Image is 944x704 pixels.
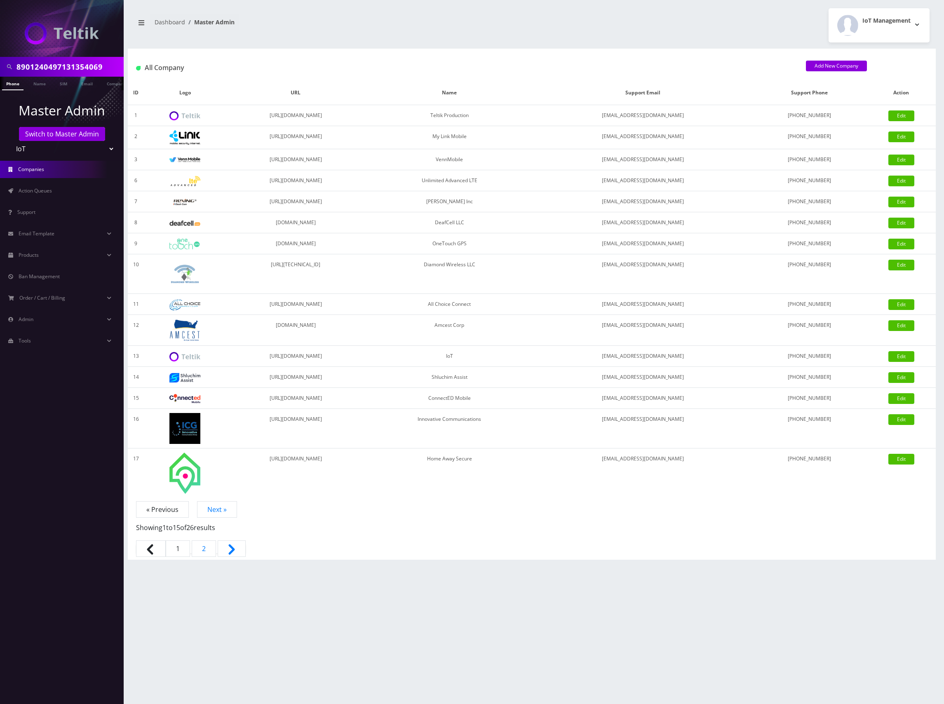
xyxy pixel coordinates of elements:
[16,59,122,75] input: Search in Company
[25,22,99,45] img: IoT
[365,367,534,388] td: Shluchim Assist
[169,239,200,249] img: OneTouch GPS
[29,77,50,89] a: Name
[226,315,365,346] td: [DOMAIN_NAME]
[752,367,867,388] td: [PHONE_NUMBER]
[103,77,130,89] a: Company
[534,315,752,346] td: [EMAIL_ADDRESS][DOMAIN_NAME]
[226,191,365,212] td: [URL][DOMAIN_NAME]
[752,170,867,191] td: [PHONE_NUMBER]
[752,149,867,170] td: [PHONE_NUMBER]
[806,61,867,71] a: Add New Company
[226,254,365,294] td: [URL][TECHNICAL_ID]
[752,233,867,254] td: [PHONE_NUMBER]
[128,81,144,105] th: ID
[169,413,200,444] img: Innovative Communications
[169,198,200,206] img: Rexing Inc
[365,409,534,448] td: Innovative Communications
[888,239,914,249] a: Edit
[534,81,752,105] th: Support Email
[752,191,867,212] td: [PHONE_NUMBER]
[218,540,246,557] a: Next &raquo;
[752,388,867,409] td: [PHONE_NUMBER]
[862,17,911,24] h2: IoT Management
[186,523,194,532] span: 26
[128,367,144,388] td: 14
[365,149,534,170] td: VennMobile
[128,126,144,149] td: 2
[365,315,534,346] td: Amcest Corp
[888,454,914,465] a: Edit
[128,294,144,315] td: 11
[365,191,534,212] td: [PERSON_NAME] Inc
[365,294,534,315] td: All Choice Connect
[888,372,914,383] a: Edit
[534,170,752,191] td: [EMAIL_ADDRESS][DOMAIN_NAME]
[19,230,54,237] span: Email Template
[136,501,189,518] span: « Previous
[888,351,914,362] a: Edit
[169,176,200,186] img: Unlimited Advanced LTE
[534,233,752,254] td: [EMAIL_ADDRESS][DOMAIN_NAME]
[185,18,235,26] li: Master Admin
[169,299,200,310] img: All Choice Connect
[128,346,144,367] td: 13
[128,388,144,409] td: 15
[888,197,914,207] a: Edit
[169,221,200,226] img: DeafCell LLC
[534,346,752,367] td: [EMAIL_ADDRESS][DOMAIN_NAME]
[888,131,914,142] a: Edit
[226,409,365,448] td: [URL][DOMAIN_NAME]
[128,233,144,254] td: 9
[128,254,144,294] td: 10
[867,81,936,105] th: Action
[365,105,534,126] td: Teltik Production
[226,346,365,367] td: [URL][DOMAIN_NAME]
[534,105,752,126] td: [EMAIL_ADDRESS][DOMAIN_NAME]
[365,346,534,367] td: IoT
[534,212,752,233] td: [EMAIL_ADDRESS][DOMAIN_NAME]
[19,251,39,258] span: Products
[365,388,534,409] td: ConnectED Mobile
[534,191,752,212] td: [EMAIL_ADDRESS][DOMAIN_NAME]
[752,126,867,149] td: [PHONE_NUMBER]
[534,448,752,498] td: [EMAIL_ADDRESS][DOMAIN_NAME]
[136,66,141,70] img: All Company
[136,64,794,72] h1: All Company
[155,18,185,26] a: Dashboard
[829,8,930,42] button: IoT Management
[888,299,914,310] a: Edit
[534,126,752,149] td: [EMAIL_ADDRESS][DOMAIN_NAME]
[19,187,52,194] span: Action Queues
[19,127,105,141] a: Switch to Master Admin
[752,346,867,367] td: [PHONE_NUMBER]
[169,319,200,341] img: Amcest Corp
[888,155,914,165] a: Edit
[136,514,928,533] p: Showing to of results
[128,315,144,346] td: 12
[752,448,867,498] td: [PHONE_NUMBER]
[752,409,867,448] td: [PHONE_NUMBER]
[169,130,200,145] img: My Link Mobile
[128,505,936,560] nav: Page navigation example
[226,149,365,170] td: [URL][DOMAIN_NAME]
[169,453,200,494] img: Home Away Secure
[752,212,867,233] td: [PHONE_NUMBER]
[144,81,226,105] th: Logo
[365,212,534,233] td: DeafCell LLC
[226,233,365,254] td: [DOMAIN_NAME]
[888,320,914,331] a: Edit
[534,409,752,448] td: [EMAIL_ADDRESS][DOMAIN_NAME]
[19,337,31,344] span: Tools
[56,77,71,89] a: SIM
[752,294,867,315] td: [PHONE_NUMBER]
[169,373,200,383] img: Shluchim Assist
[534,367,752,388] td: [EMAIL_ADDRESS][DOMAIN_NAME]
[888,218,914,228] a: Edit
[365,448,534,498] td: Home Away Secure
[128,448,144,498] td: 17
[226,126,365,149] td: [URL][DOMAIN_NAME]
[192,540,216,557] a: Go to page 2
[365,126,534,149] td: My Link Mobile
[173,523,180,532] span: 15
